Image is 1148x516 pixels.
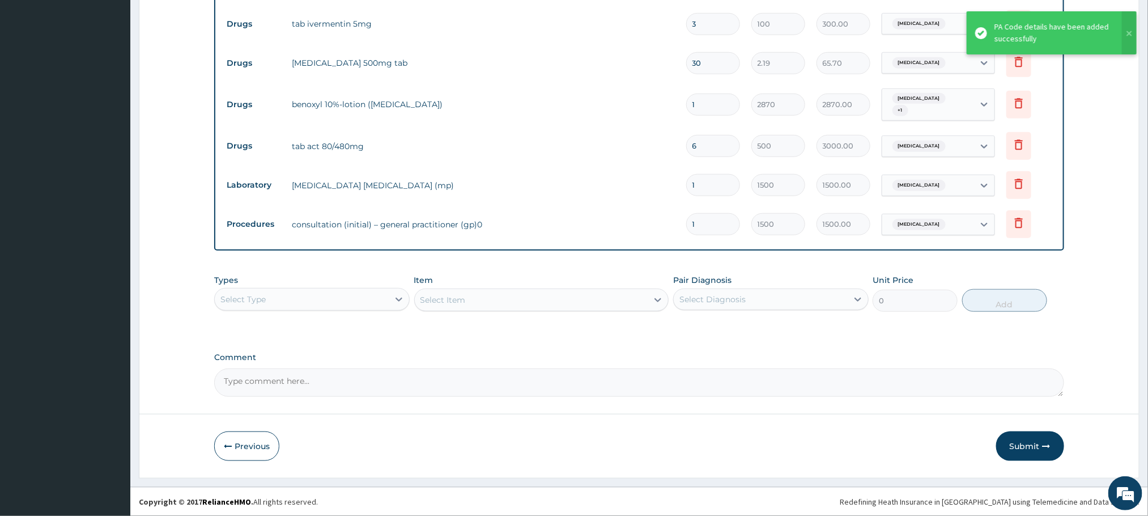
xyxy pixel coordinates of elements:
span: [MEDICAL_DATA] [892,219,946,230]
td: Drugs [221,136,286,157]
a: RelianceHMO [202,497,251,507]
span: [MEDICAL_DATA] [892,18,946,29]
td: Procedures [221,214,286,235]
td: consultation (initial) – general practitioner (gp)0 [286,213,680,236]
label: Pair Diagnosis [673,274,732,286]
div: Select Diagnosis [679,294,746,305]
div: Redefining Heath Insurance in [GEOGRAPHIC_DATA] using Telemedicine and Data Science! [840,496,1140,507]
td: Drugs [221,14,286,35]
textarea: Type your message and hit 'Enter' [6,310,216,349]
td: tab ivermentin 5mg [286,12,680,35]
button: Previous [214,432,279,461]
span: [MEDICAL_DATA] [892,180,946,191]
td: Drugs [221,94,286,115]
span: [MEDICAL_DATA] [892,57,946,69]
div: Minimize live chat window [186,6,213,33]
label: Item [414,274,433,286]
td: Laboratory [221,175,286,196]
div: PA Code details have been added successfully [994,21,1111,45]
button: Add [962,289,1047,312]
td: [MEDICAL_DATA] [MEDICAL_DATA] (mp) [286,174,680,197]
img: d_794563401_company_1708531726252_794563401 [21,57,46,85]
span: We're online! [66,143,156,257]
label: Types [214,276,238,285]
td: tab act 80/480mg [286,135,680,158]
label: Unit Price [873,274,913,286]
td: benoxyl 10%-lotion ([MEDICAL_DATA]) [286,93,680,116]
strong: Copyright © 2017 . [139,497,253,507]
div: Select Type [220,294,266,305]
button: Submit [996,432,1064,461]
span: [MEDICAL_DATA] [892,93,946,104]
footer: All rights reserved. [130,487,1148,516]
span: + 1 [892,105,908,116]
span: [MEDICAL_DATA] [892,141,946,152]
td: Drugs [221,53,286,74]
label: Comment [214,353,1064,362]
div: Chat with us now [59,64,190,78]
td: [MEDICAL_DATA] 500mg tab [286,52,680,74]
